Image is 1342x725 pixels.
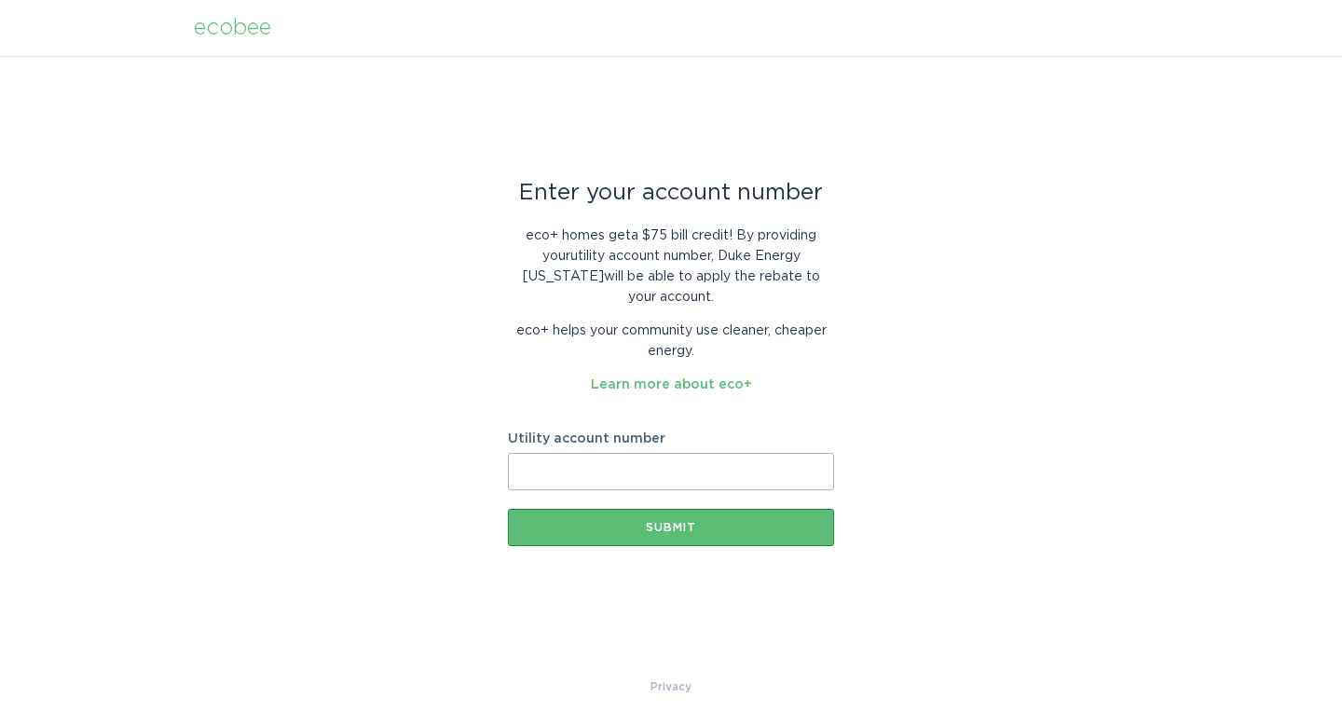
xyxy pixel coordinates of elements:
[508,183,834,203] div: Enter your account number
[508,509,834,546] button: Submit
[508,432,834,445] label: Utility account number
[650,677,692,697] a: Privacy Policy & Terms of Use
[194,18,271,38] div: ecobee
[508,226,834,308] p: eco+ homes get a $75 bill credit ! By providing your utility account number , Duke Energy [US_STA...
[517,522,825,533] div: Submit
[508,321,834,362] p: eco+ helps your community use cleaner, cheaper energy.
[591,378,752,391] a: Learn more about eco+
